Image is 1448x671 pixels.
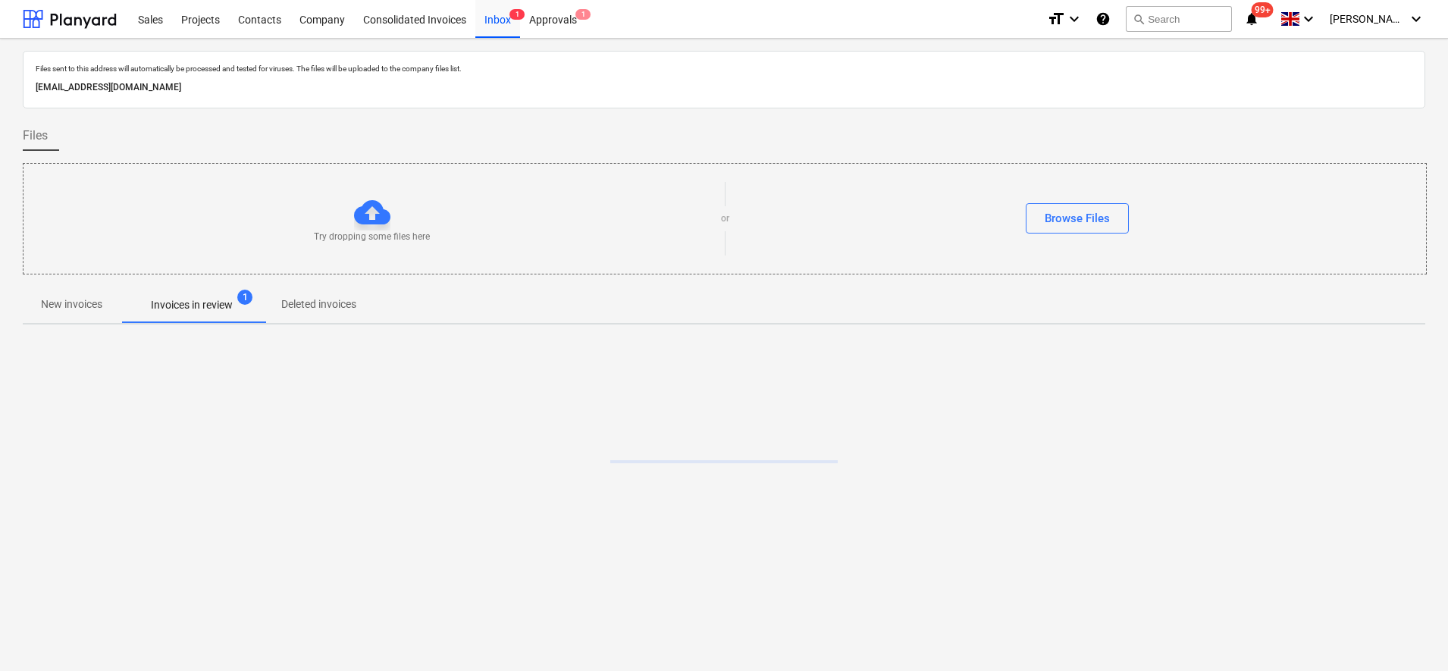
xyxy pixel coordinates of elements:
p: Invoices in review [151,297,233,313]
p: Try dropping some files here [314,230,430,243]
span: search [1133,13,1145,25]
span: [PERSON_NAME] [1330,13,1406,25]
i: keyboard_arrow_down [1065,10,1083,28]
button: Search [1126,6,1232,32]
div: Browse Files [1045,209,1110,228]
span: 1 [237,290,252,305]
i: notifications [1244,10,1259,28]
i: format_size [1047,10,1065,28]
p: Files sent to this address will automatically be processed and tested for viruses. The files will... [36,64,1412,74]
p: Deleted invoices [281,296,356,312]
p: [EMAIL_ADDRESS][DOMAIN_NAME] [36,80,1412,96]
i: keyboard_arrow_down [1299,10,1318,28]
span: 1 [575,9,591,20]
span: 99+ [1252,2,1274,17]
iframe: Chat Widget [1372,598,1448,671]
button: Browse Files [1026,203,1129,234]
p: New invoices [41,296,102,312]
p: or [721,212,729,225]
div: Try dropping some files hereorBrowse Files [23,163,1427,274]
i: keyboard_arrow_down [1407,10,1425,28]
span: 1 [509,9,525,20]
i: Knowledge base [1095,10,1111,28]
span: Files [23,127,48,145]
